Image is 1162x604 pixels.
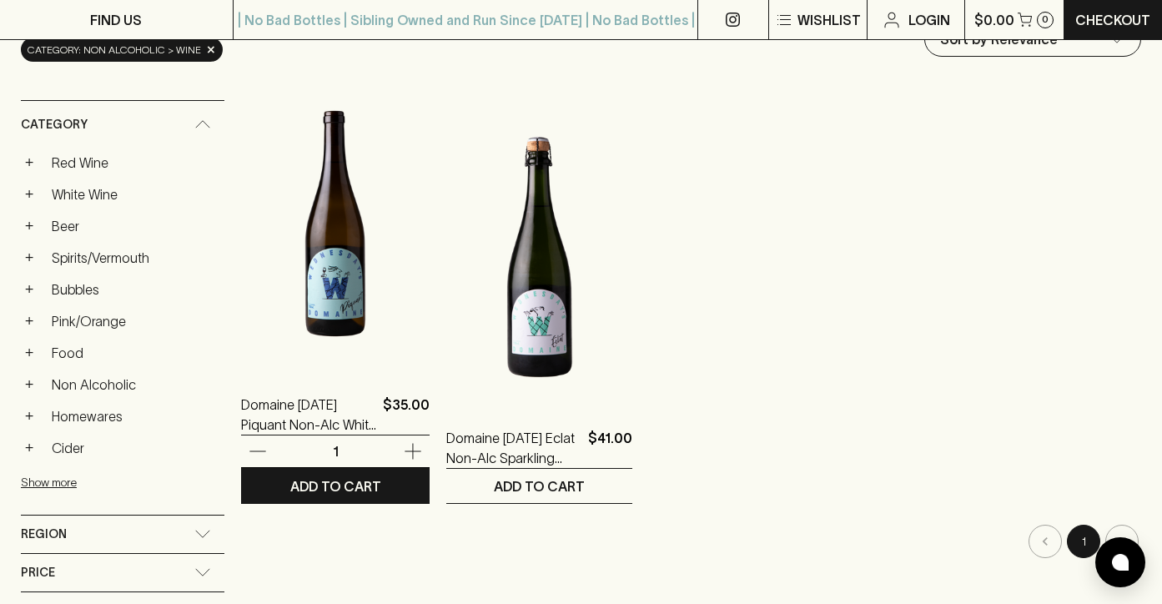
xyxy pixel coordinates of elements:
button: + [21,186,38,203]
p: 0 [1042,15,1049,24]
button: + [21,313,38,330]
a: Domaine [DATE] Eclat Non-Alc Sparkling [GEOGRAPHIC_DATA] [446,428,581,468]
p: Checkout [1075,10,1150,30]
p: ADD TO CART [290,476,381,496]
button: + [21,345,38,361]
button: + [21,218,38,234]
button: ADD TO CART [446,469,632,503]
button: + [21,154,38,171]
p: $35.00 [383,395,430,435]
a: Pink/Orange [44,307,224,335]
button: + [21,408,38,425]
div: Price [21,554,224,591]
a: Food [44,339,224,367]
nav: pagination navigation [241,525,1141,558]
p: FIND US [90,10,142,30]
p: $0.00 [974,10,1014,30]
span: Category: non alcoholic > wine [28,42,201,58]
p: ADD TO CART [494,476,585,496]
button: + [21,281,38,298]
button: + [21,249,38,266]
button: Show more [21,466,239,500]
a: White Wine [44,180,224,209]
img: Domaine Wednesday Piquant Non-Alc White Airen NV [241,78,430,370]
a: Cider [44,434,224,462]
button: ADD TO CART [241,469,430,503]
p: 1 [315,442,355,461]
img: bubble-icon [1112,554,1129,571]
a: Non Alcoholic [44,370,224,399]
button: page 1 [1067,525,1100,558]
span: Region [21,524,67,545]
p: Login [908,10,950,30]
a: Beer [44,212,224,240]
img: Domaine Wednesday Eclat Non-Alc Sparkling NV [446,111,632,403]
button: + [21,376,38,393]
p: Wishlist [797,10,861,30]
button: + [21,440,38,456]
a: Red Wine [44,148,224,177]
a: Bubbles [44,275,224,304]
div: Region [21,516,224,553]
span: Category [21,114,88,135]
a: Homewares [44,402,224,430]
a: Spirits/Vermouth [44,244,224,272]
a: Domaine [DATE] Piquant Non-Alc White Airen [GEOGRAPHIC_DATA] [241,395,376,435]
span: Price [21,562,55,583]
p: $41.00 [588,428,632,468]
div: Category [21,101,224,148]
span: × [206,41,216,58]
